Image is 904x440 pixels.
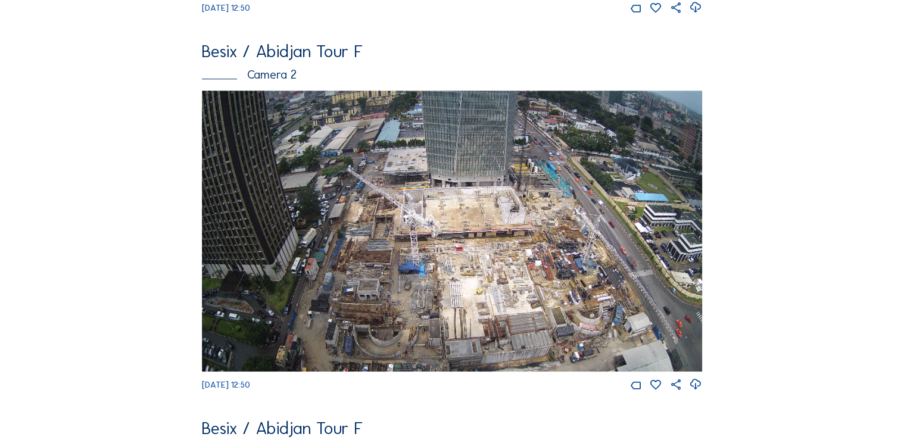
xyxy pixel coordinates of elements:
[202,420,702,438] div: Besix / Abidjan Tour F
[202,2,250,13] span: [DATE] 12:50
[202,379,250,390] span: [DATE] 12:50
[202,43,702,61] div: Besix / Abidjan Tour F
[202,68,702,80] div: Camera 2
[202,91,702,372] img: Image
